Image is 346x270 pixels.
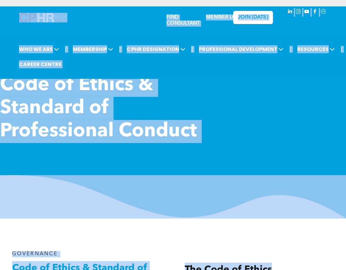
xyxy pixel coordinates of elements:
span: PROFESSIONAL DEVELOPMENT [197,43,285,55]
li: | [341,43,342,56]
a: instagram [295,8,302,17]
li: | [191,43,193,56]
span: RESOURCES [295,43,337,55]
li: | [290,43,291,56]
a: linkedin [287,8,294,17]
li: | [119,43,121,56]
span: GOVERNANCE [12,251,58,257]
span: JOIN [DATE] [238,14,268,21]
img: A blue and white logo for cp alberta [19,13,67,22]
a: Social network [320,8,327,17]
a: CAREER CENTRE [17,58,63,70]
a: FIND CONSULTANT [166,15,200,26]
a: youtube [303,8,310,17]
span: MEMBERSHIP [71,43,115,55]
a: MEMBER LOGIN [206,15,246,20]
span: WHO WE ARE [17,43,61,55]
a: JOIN [DATE] [233,11,273,24]
a: facebook [312,8,319,17]
span: CPHR DESIGNATION [125,43,187,55]
li: | [65,43,67,56]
